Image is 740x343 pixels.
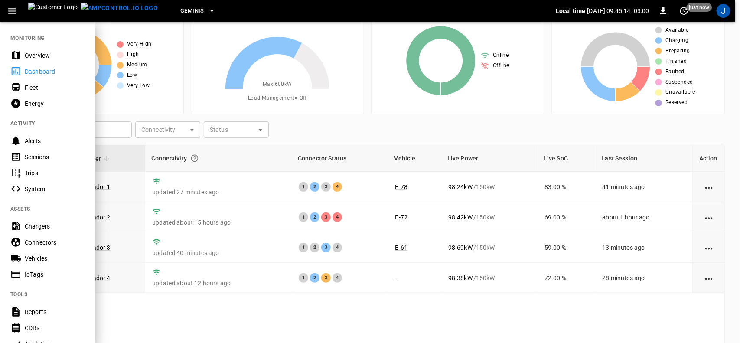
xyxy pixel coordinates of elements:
[25,307,85,316] div: Reports
[25,323,85,332] div: CDRs
[25,99,85,108] div: Energy
[587,7,649,15] p: [DATE] 09:45:14 -03:00
[556,7,586,15] p: Local time
[25,270,85,279] div: IdTags
[25,67,85,76] div: Dashboard
[25,51,85,60] div: Overview
[25,185,85,193] div: System
[25,137,85,145] div: Alerts
[25,222,85,231] div: Chargers
[677,4,691,18] button: set refresh interval
[717,4,730,18] div: profile-icon
[180,6,204,16] span: Geminis
[25,254,85,263] div: Vehicles
[687,3,712,12] span: just now
[25,153,85,161] div: Sessions
[81,3,158,13] img: ampcontrol.io logo
[25,83,85,92] div: Fleet
[25,238,85,247] div: Connectors
[28,3,78,19] img: Customer Logo
[25,169,85,177] div: Trips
